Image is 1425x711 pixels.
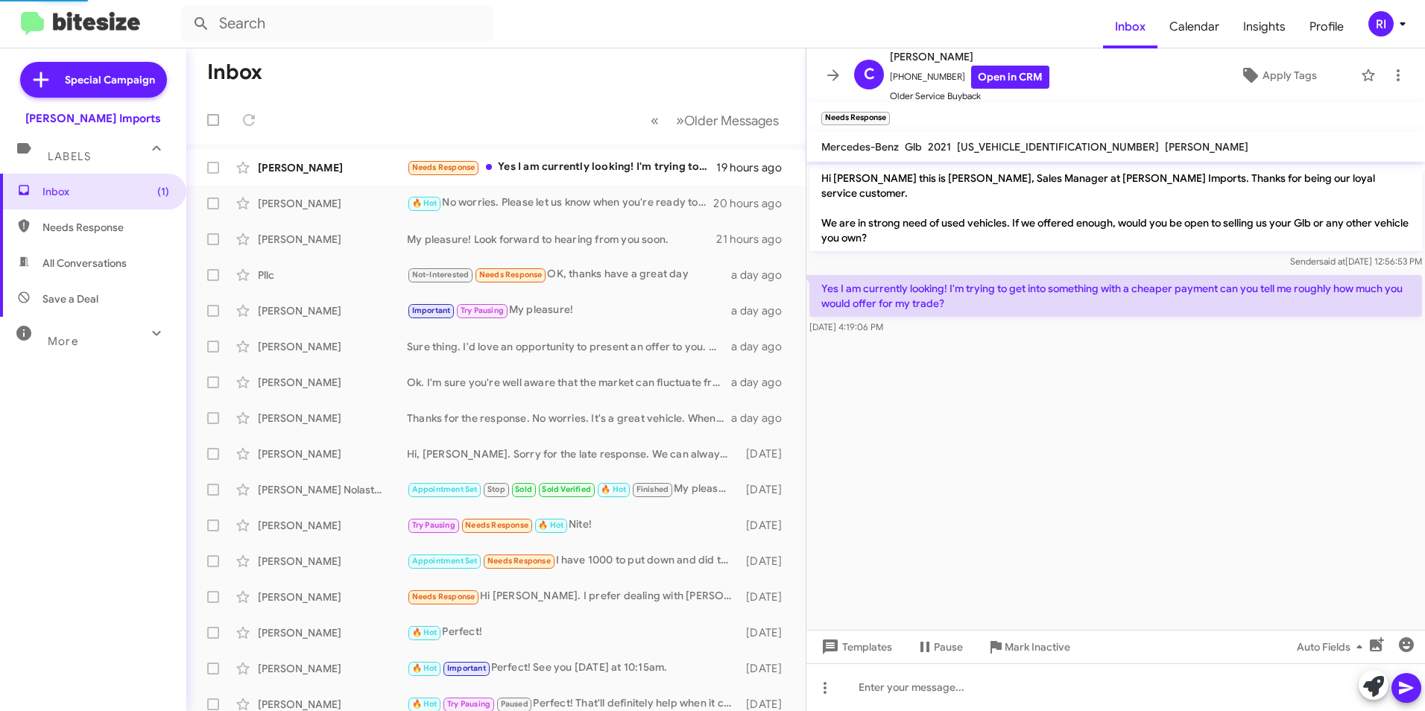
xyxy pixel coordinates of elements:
span: Needs Response [412,162,475,172]
span: Needs Response [42,220,169,235]
span: Sold Verified [542,484,591,494]
a: Calendar [1157,5,1231,48]
span: 🔥 Hot [601,484,626,494]
span: 🔥 Hot [412,198,437,208]
div: a day ago [731,411,794,426]
span: Finished [636,484,669,494]
div: [PERSON_NAME] [258,196,407,211]
span: Apply Tags [1263,62,1317,89]
span: Inbox [42,184,169,199]
a: Profile [1298,5,1356,48]
p: Yes I am currently looking! I'm trying to get into something with a cheaper payment can you tell ... [809,275,1422,317]
div: OK, thanks have a great day [407,266,731,283]
span: Auto Fields [1297,633,1368,660]
div: a day ago [731,268,794,282]
div: My pleasure. [407,481,739,498]
div: [PERSON_NAME] [258,446,407,461]
div: a day ago [731,339,794,354]
div: [PERSON_NAME] [258,661,407,676]
button: Previous [642,105,668,136]
p: Hi [PERSON_NAME] this is [PERSON_NAME], Sales Manager at [PERSON_NAME] Imports. Thanks for being ... [809,165,1422,251]
span: [PERSON_NAME] [1165,140,1248,154]
button: Apply Tags [1202,62,1353,89]
span: Needs Response [479,270,543,279]
div: My pleasure! [407,302,731,319]
a: Special Campaign [20,62,167,98]
span: Pause [934,633,963,660]
div: [PERSON_NAME] [258,554,407,569]
span: Important [447,663,486,673]
div: [DATE] [739,661,794,676]
button: Pause [904,633,975,660]
div: [PERSON_NAME] [258,375,407,390]
a: Open in CRM [971,66,1049,89]
div: [PERSON_NAME] [258,232,407,247]
div: Ok. I'm sure you're well aware that the market can fluctuate from month to month. I don't believe... [407,375,731,390]
span: Not-Interested [412,270,470,279]
div: [PERSON_NAME] Imports [25,111,161,126]
div: 19 hours ago [716,160,794,175]
span: [PERSON_NAME] [890,48,1049,66]
h1: Inbox [207,60,262,84]
button: Templates [806,633,904,660]
div: [PERSON_NAME] [258,518,407,533]
div: Perfect! See you [DATE] at 10:15am. [407,660,739,677]
div: My pleasure! Look forward to hearing from you soon. [407,232,716,247]
div: a day ago [731,375,794,390]
a: Inbox [1103,5,1157,48]
span: [DATE] 4:19:06 PM [809,321,883,332]
span: Sold [515,484,532,494]
div: Sure thing. I'd love an opportunity to present an offer to you. Would you have some time [DATE] o... [407,339,731,354]
div: [PERSON_NAME] [258,590,407,604]
div: [DATE] [739,625,794,640]
span: Appointment Set [412,484,478,494]
span: Save a Deal [42,291,98,306]
span: » [676,111,684,130]
span: Needs Response [465,520,528,530]
div: [DATE] [739,554,794,569]
span: 🔥 Hot [412,699,437,709]
span: All Conversations [42,256,127,271]
div: [DATE] [739,446,794,461]
span: Needs Response [487,556,551,566]
span: Try Pausing [461,306,504,315]
span: 🔥 Hot [412,628,437,637]
span: Special Campaign [65,72,155,87]
div: [PERSON_NAME] [258,625,407,640]
div: [PERSON_NAME] [258,411,407,426]
button: RI [1356,11,1409,37]
div: RI [1368,11,1394,37]
span: 2021 [928,140,951,154]
span: [US_VEHICLE_IDENTIFICATION_NUMBER] [957,140,1159,154]
span: Older Service Buyback [890,89,1049,104]
div: Yes I am currently looking! I'm trying to get into something with a cheaper payment can you tell ... [407,159,716,176]
div: [DATE] [739,518,794,533]
span: Sender [DATE] 12:56:53 PM [1290,256,1422,267]
div: 20 hours ago [713,196,794,211]
div: 21 hours ago [716,232,794,247]
div: [PERSON_NAME] [258,160,407,175]
div: [PERSON_NAME] [258,339,407,354]
div: [DATE] [739,590,794,604]
div: I have 1000 to put down and did the application online. Dental have any leasing or can do anythin... [407,552,739,569]
small: Needs Response [821,112,890,125]
button: Next [667,105,788,136]
div: No worries. Please let us know when you're ready to consider trading into a different vehicle. In... [407,195,713,212]
span: 🔥 Hot [538,520,563,530]
span: Older Messages [684,113,779,129]
button: Auto Fields [1285,633,1380,660]
div: [DATE] [739,482,794,497]
span: C [864,63,875,86]
span: [PHONE_NUMBER] [890,66,1049,89]
div: Perfect! [407,624,739,641]
a: Insights [1231,5,1298,48]
span: Labels [48,150,91,163]
div: a day ago [731,303,794,318]
nav: Page navigation example [642,105,788,136]
div: Hi, [PERSON_NAME]. Sorry for the late response. We can always take a look and see what we can do ... [407,446,739,461]
input: Search [180,6,493,42]
span: Try Pausing [447,699,490,709]
span: Mercedes-Benz [821,140,899,154]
